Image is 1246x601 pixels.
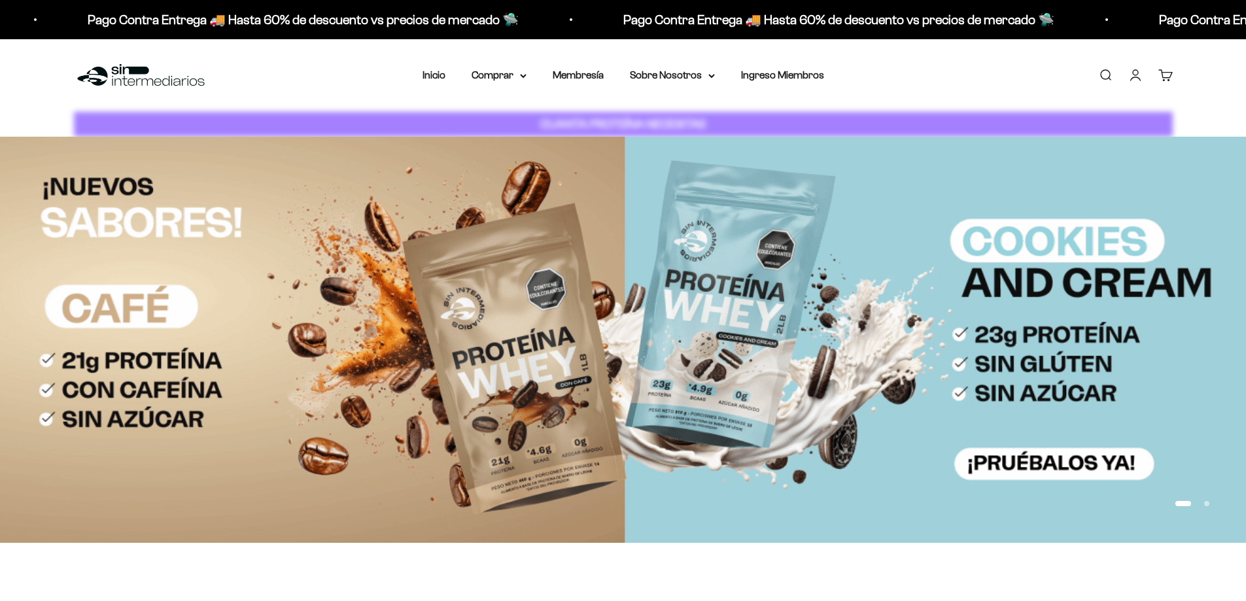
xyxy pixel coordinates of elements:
[568,9,999,30] p: Pago Contra Entrega 🚚 Hasta 60% de descuento vs precios de mercado 🛸
[553,69,604,80] a: Membresía
[33,9,464,30] p: Pago Contra Entrega 🚚 Hasta 60% de descuento vs precios de mercado 🛸
[540,117,706,131] strong: CUANTA PROTEÍNA NECESITAS
[630,67,715,84] summary: Sobre Nosotros
[741,69,824,80] a: Ingreso Miembros
[472,67,527,84] summary: Comprar
[423,69,445,80] a: Inicio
